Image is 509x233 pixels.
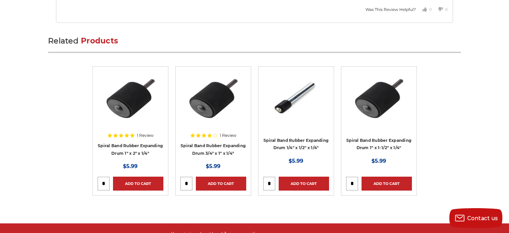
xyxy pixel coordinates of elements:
[289,158,303,164] span: $5.99
[123,163,138,169] span: $5.99
[416,2,432,18] button: Votes Up
[97,71,163,154] a: BHA's 1 inch x 2 inch rubber drum bottom profile, for reliable spiral band attachment.
[371,158,386,164] span: $5.99
[366,7,416,13] div: Was This Review Helpful?
[48,36,79,45] span: Related
[429,7,432,12] span: 0
[263,71,329,124] img: Angled view of a rubber drum adapter for die grinders, designed for a snug fit with abrasive spir...
[362,177,412,191] a: Add to Cart
[263,71,329,154] a: Angled view of a rubber drum adapter for die grinders, designed for a snug fit with abrasive spir...
[181,143,246,156] a: Spiral Band Rubber Expanding Drum 3/4" x 1" x 1/4"
[180,71,246,124] img: BHA's 3/4 inch x 1 inch rubber drum bottom profile, for reliable spiral band attachment.
[113,177,163,191] a: Add to Cart
[279,177,329,191] a: Add to Cart
[346,71,412,154] a: BHA's 1 inch x 1-1/2 inch rubber drum bottom profile, for reliable spiral band attachment.
[467,215,498,221] span: Contact us
[346,71,412,124] img: BHA's 1 inch x 1-1/2 inch rubber drum bottom profile, for reliable spiral band attachment.
[445,7,448,12] span: 0
[180,71,246,154] a: BHA's 3/4 inch x 1 inch rubber drum bottom profile, for reliable spiral band attachment.
[98,143,163,156] a: Spiral Band Rubber Expanding Drum 1" x 2" x 1/4"
[97,71,163,124] img: BHA's 1 inch x 2 inch rubber drum bottom profile, for reliable spiral band attachment.
[196,177,246,191] a: Add to Cart
[206,163,220,169] span: $5.99
[449,208,502,228] button: Contact us
[81,36,118,45] span: Products
[432,2,448,18] button: Votes Down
